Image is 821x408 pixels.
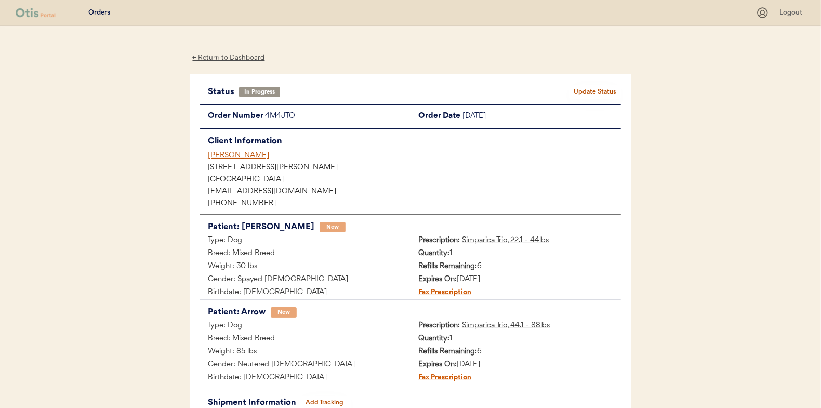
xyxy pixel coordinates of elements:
[569,85,621,99] button: Update Status
[208,176,621,183] div: [GEOGRAPHIC_DATA]
[200,320,410,333] div: Type: Dog
[410,359,621,372] div: [DATE]
[208,188,621,195] div: [EMAIL_ADDRESS][DOMAIN_NAME]
[462,236,549,244] u: Simparica Trio, 22.1 - 44lbs
[410,110,462,123] div: Order Date
[200,234,410,247] div: Type: Dog
[265,110,410,123] div: 4M4JTO
[418,236,460,244] strong: Prescription:
[200,110,265,123] div: Order Number
[410,260,621,273] div: 6
[410,333,621,346] div: 1
[410,273,621,286] div: [DATE]
[418,348,477,356] strong: Refills Remaining:
[208,200,621,207] div: [PHONE_NUMBER]
[190,52,268,64] div: ← Return to Dashboard
[418,322,460,330] strong: Prescription:
[200,372,410,385] div: Birthdate: [DEMOGRAPHIC_DATA]
[200,359,410,372] div: Gender: Neutered [DEMOGRAPHIC_DATA]
[418,335,449,343] strong: Quantity:
[208,150,621,161] div: [PERSON_NAME]
[418,262,477,270] strong: Refills Remaining:
[208,305,266,320] div: Patient: Arrow
[418,249,449,257] strong: Quantity:
[208,134,621,149] div: Client Information
[410,372,471,385] div: Fax Prescription
[200,260,410,273] div: Weight: 30 lbs
[200,333,410,346] div: Breed: Mixed Breed
[208,164,621,172] div: [STREET_ADDRESS][PERSON_NAME]
[779,8,805,18] div: Logout
[208,220,314,234] div: Patient: [PERSON_NAME]
[200,273,410,286] div: Gender: Spayed [DEMOGRAPHIC_DATA]
[418,275,457,283] strong: Expires On:
[410,286,471,299] div: Fax Prescription
[462,322,550,330] u: Simparica Trio, 44.1 - 88lbs
[208,85,239,99] div: Status
[200,286,410,299] div: Birthdate: [DEMOGRAPHIC_DATA]
[462,110,621,123] div: [DATE]
[200,247,410,260] div: Breed: Mixed Breed
[410,247,621,260] div: 1
[88,8,110,18] div: Orders
[410,346,621,359] div: 6
[418,361,457,368] strong: Expires On:
[200,346,410,359] div: Weight: 85 lbs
